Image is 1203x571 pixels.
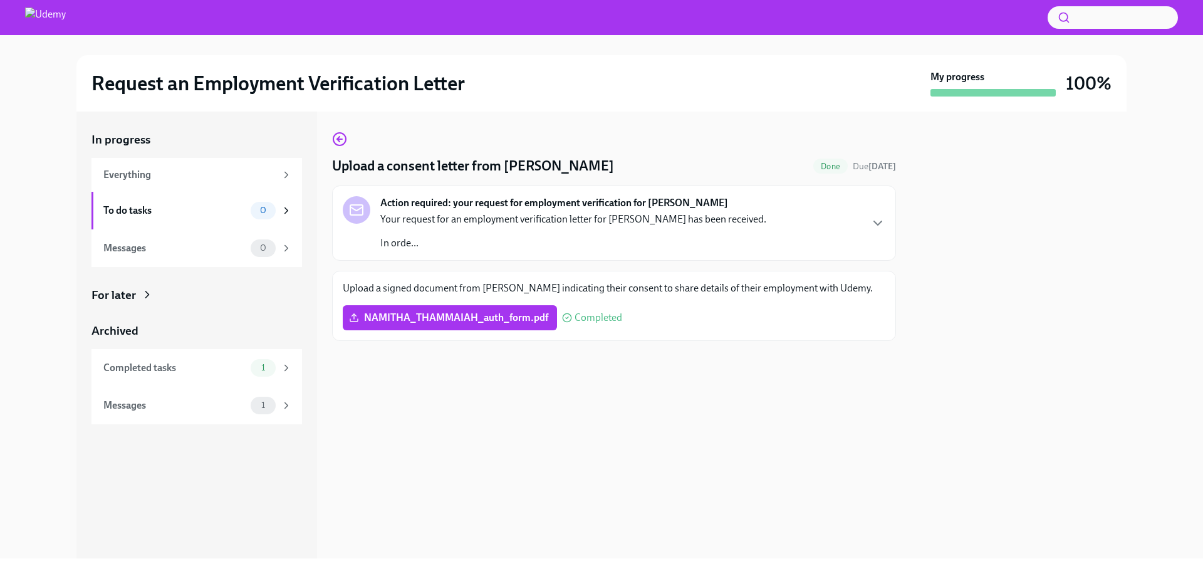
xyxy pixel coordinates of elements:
span: Due [853,161,896,172]
p: Your request for an employment verification letter for [PERSON_NAME] has been received. [380,212,766,226]
p: Upload a signed document from [PERSON_NAME] indicating their consent to share details of their em... [343,281,885,295]
h3: 100% [1066,72,1112,95]
span: Completed [575,313,622,323]
p: In orde... [380,236,766,250]
a: To do tasks0 [91,192,302,229]
a: Completed tasks1 [91,349,302,387]
span: Done [813,162,848,171]
label: NAMITHA_THAMMAIAH_auth_form.pdf [343,305,557,330]
a: In progress [91,132,302,148]
a: Everything [91,158,302,192]
div: To do tasks [103,204,246,217]
span: 1 [254,363,273,372]
div: Everything [103,168,276,182]
strong: Action required: your request for employment verification for [PERSON_NAME] [380,196,728,210]
strong: [DATE] [868,161,896,172]
span: 1 [254,401,273,410]
a: Archived [91,323,302,339]
img: Udemy [25,8,66,28]
span: 0 [253,206,274,215]
h2: Request an Employment Verification Letter [91,71,465,96]
span: NAMITHA_THAMMAIAH_auth_form.pdf [352,312,548,324]
span: 0 [253,243,274,253]
div: Messages [103,399,246,412]
div: Messages [103,241,246,255]
h4: Upload a consent letter from [PERSON_NAME] [332,157,614,175]
div: For later [91,287,136,303]
span: September 26th, 2025 03:00 [853,160,896,172]
a: Messages1 [91,387,302,424]
a: Messages0 [91,229,302,267]
strong: My progress [930,70,984,84]
div: Completed tasks [103,361,246,375]
a: For later [91,287,302,303]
